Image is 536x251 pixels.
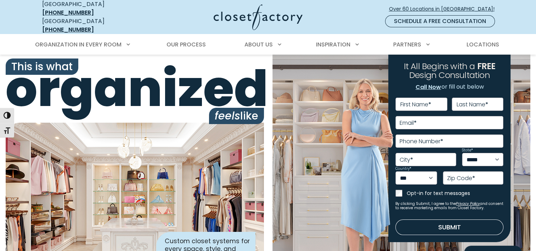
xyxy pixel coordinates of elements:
[404,60,475,72] span: It All Begins with a
[6,63,264,113] span: organized
[215,108,240,123] i: feels
[30,35,506,55] nav: Primary Menu
[42,26,94,34] a: [PHONE_NUMBER]
[389,5,500,13] span: Over 60 Locations in [GEOGRAPHIC_DATA]!
[244,40,273,49] span: About Us
[42,9,94,17] a: [PHONE_NUMBER]
[214,4,303,30] img: Closet Factory Logo
[466,40,499,49] span: Locations
[407,190,503,197] label: Opt-in for text messages
[400,157,413,163] label: City
[395,219,503,235] button: Submit
[409,69,490,81] span: Design Consultation
[42,17,145,34] div: [GEOGRAPHIC_DATA]
[447,175,475,181] label: Zip Code
[395,167,411,171] label: Country
[167,40,206,49] span: Our Process
[389,3,501,15] a: Over 60 Locations in [GEOGRAPHIC_DATA]!
[400,102,431,107] label: First Name
[35,40,122,49] span: Organization in Every Room
[385,15,495,27] a: Schedule a Free Consultation
[457,102,488,107] label: Last Name
[462,149,473,152] label: State
[400,139,443,144] label: Phone Number
[477,60,495,72] span: FREE
[395,202,503,210] small: By clicking Submit, I agree to the and consent to receive marketing emails from Closet Factory.
[393,40,421,49] span: Partners
[415,83,441,92] a: Call Now
[316,40,350,49] span: Inspiration
[400,120,417,126] label: Email
[415,83,484,92] p: or fill out below
[456,201,480,206] a: Privacy Policy
[209,108,264,124] span: like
